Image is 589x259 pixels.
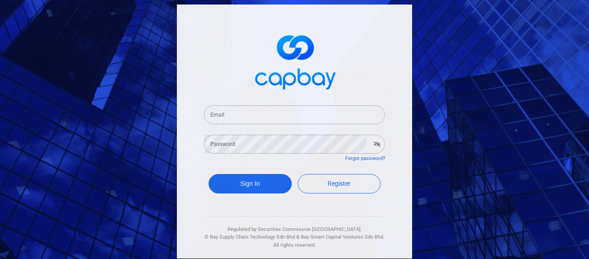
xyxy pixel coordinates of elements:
div: Regulated by Securities Commission [GEOGRAPHIC_DATA]. & All rights reserved. [204,217,385,250]
a: Register [298,174,381,193]
span: Register [328,180,351,187]
a: Forgot password? [345,155,385,161]
button: Sign In [209,174,292,193]
img: logo [249,27,340,94]
span: Bay Smart Capital Ventures Sdn Bhd. [301,234,385,240]
span: © Bay Supply Chain Technology Sdn Bhd [204,234,295,240]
